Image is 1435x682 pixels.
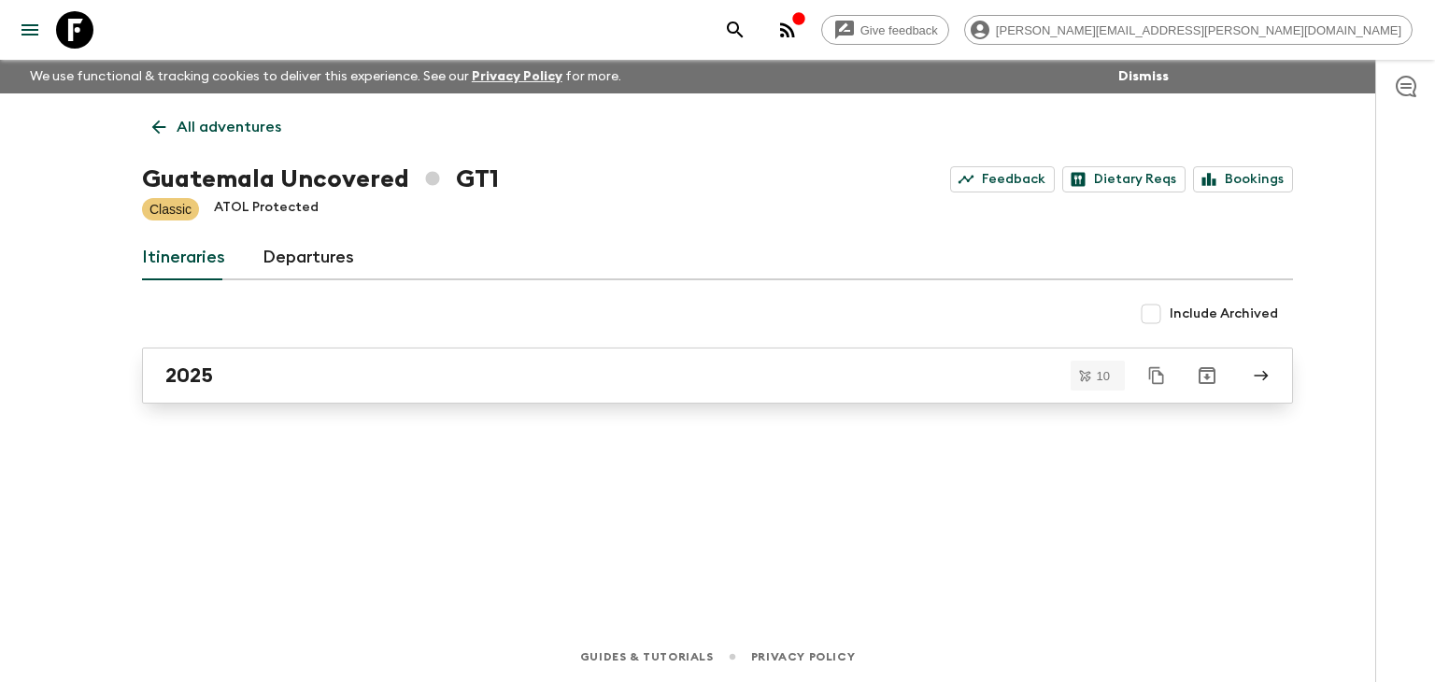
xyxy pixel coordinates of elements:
h1: Guatemala Uncovered GT1 [142,161,499,198]
a: Departures [263,235,354,280]
a: Privacy Policy [472,70,562,83]
a: Guides & Tutorials [580,646,714,667]
button: Dismiss [1114,64,1173,90]
p: We use functional & tracking cookies to deliver this experience. See our for more. [22,60,629,93]
a: Itineraries [142,235,225,280]
span: Include Archived [1170,305,1278,323]
button: Duplicate [1140,359,1173,392]
button: search adventures [717,11,754,49]
a: All adventures [142,108,291,146]
button: menu [11,11,49,49]
div: [PERSON_NAME][EMAIL_ADDRESS][PERSON_NAME][DOMAIN_NAME] [964,15,1413,45]
a: Feedback [950,166,1055,192]
p: ATOL Protected [214,198,319,220]
a: 2025 [142,348,1293,404]
a: Bookings [1193,166,1293,192]
p: All adventures [177,116,281,138]
h2: 2025 [165,363,213,388]
button: Archive [1188,357,1226,394]
span: 10 [1086,370,1121,382]
span: Give feedback [850,23,948,37]
span: [PERSON_NAME][EMAIL_ADDRESS][PERSON_NAME][DOMAIN_NAME] [986,23,1412,37]
a: Give feedback [821,15,949,45]
p: Classic [149,200,192,219]
a: Privacy Policy [751,646,855,667]
a: Dietary Reqs [1062,166,1186,192]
